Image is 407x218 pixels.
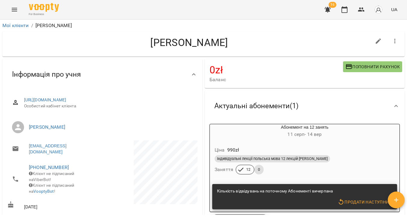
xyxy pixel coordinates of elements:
[29,12,59,16] span: For Business
[338,198,392,206] span: Продати наступний
[29,183,74,194] span: Клієнт не підписаний на !
[29,171,74,182] span: Клієнт не підписаний на ViberBot!
[7,36,371,49] h4: [PERSON_NAME]
[391,6,397,13] span: UA
[24,103,193,109] span: Особистий кабінет клієнта
[29,164,69,170] a: [PHONE_NUMBER]
[215,146,225,154] h6: Ціна
[6,200,103,211] div: [DATE]
[214,101,298,111] span: Актуальні абонементи ( 1 )
[343,61,402,72] button: Поповнити рахунок
[2,23,29,28] a: Мої клієнти
[31,22,33,29] li: /
[35,22,72,29] p: [PERSON_NAME]
[210,76,343,83] span: Баланс
[329,2,336,8] span: 16
[215,165,233,174] h6: Заняття
[24,97,66,102] a: [URL][DOMAIN_NAME]
[254,167,264,172] span: 0
[287,131,322,137] span: 11 серп - 14 вер
[29,124,65,130] a: [PERSON_NAME]
[33,189,54,194] a: VooptyBot
[217,186,333,197] div: Кількість відвідувань на поточному Абонементі вичерпана
[210,124,399,139] div: Абонемент на 12 занять
[345,63,400,70] span: Поповнити рахунок
[215,156,330,161] span: Індивідуальні лекції польська мова 12 лекцій [PERSON_NAME]
[374,5,383,14] img: avatar_s.png
[243,167,254,172] span: 12
[29,143,96,155] a: [EMAIL_ADDRESS][DOMAIN_NAME]
[2,22,405,29] nav: breadcrumb
[389,4,400,15] button: UA
[227,146,239,154] p: 990 zł
[335,197,395,207] button: Продати наступний
[29,3,59,12] img: Voopty Logo
[2,59,202,90] div: Інформація про учня
[210,64,343,76] h4: 0 zł
[7,2,22,17] button: Menu
[12,70,81,79] span: Інформація про учня
[205,91,405,121] div: Актуальні абонементи(1)
[210,124,399,182] button: Абонемент на 12 занять11 серп- 14 верЦіна990złІндивідуальні лекції польська мова 12 лекцій [PERSO...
